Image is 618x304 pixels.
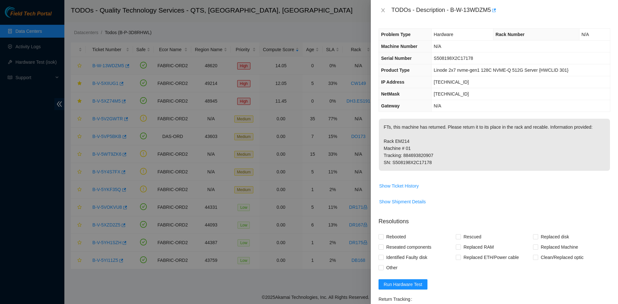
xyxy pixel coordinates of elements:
span: Hardware [434,32,454,37]
span: N/A [434,103,441,108]
span: Run Hardware Test [384,281,422,288]
span: Gateway [381,103,400,108]
span: Reseated components [384,242,434,252]
span: Rebooted [384,232,408,242]
span: Replaced disk [538,232,572,242]
span: NetMask [381,91,400,97]
span: N/A [582,32,589,37]
span: Clean/Replaced optic [538,252,586,263]
p: Resolutions [379,212,610,226]
div: TODOs - Description - B-W-13WDZM5 [391,5,610,15]
span: Machine Number [381,44,417,49]
p: FTs, this machine has returned. Please return it to its place in the rack and recable. Informatio... [379,119,610,171]
span: [TECHNICAL_ID] [434,91,469,97]
span: Rack Number [496,32,525,37]
span: Replaced Machine [538,242,581,252]
span: Replaced ETH/Power cable [461,252,521,263]
span: [TECHNICAL_ID] [434,79,469,85]
span: Other [384,263,400,273]
span: Linode 2x7 nvme-gen1 128C NVME-Q 512G Server {HWCLID 301} [434,68,569,73]
span: N/A [434,44,441,49]
button: Close [379,7,388,14]
span: Identified Faulty disk [384,252,430,263]
button: Show Ticket History [379,181,419,191]
span: Product Type [381,68,409,73]
span: Replaced RAM [461,242,496,252]
button: Show Shipment Details [379,197,426,207]
span: Serial Number [381,56,412,61]
span: close [380,8,386,13]
span: Show Shipment Details [379,198,426,205]
span: S508198X2C17178 [434,56,473,61]
span: Rescued [461,232,484,242]
span: IP Address [381,79,404,85]
span: Show Ticket History [379,182,419,189]
span: Problem Type [381,32,411,37]
button: Run Hardware Test [379,279,427,290]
